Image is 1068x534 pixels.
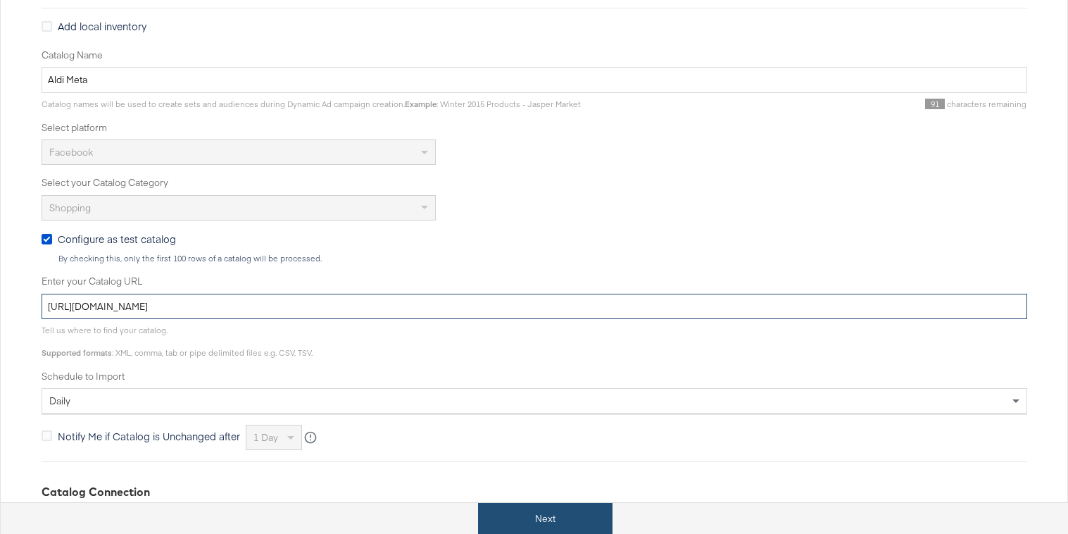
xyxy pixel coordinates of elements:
span: Tell us where to find your catalog. : XML, comma, tab or pipe delimited files e.g. CSV, TSV. [42,325,313,358]
label: Select platform [42,121,1027,135]
label: Schedule to Import [42,370,1027,383]
span: Catalog names will be used to create sets and audiences during Dynamic Ad campaign creation. : Wi... [42,99,581,109]
div: By checking this, only the first 100 rows of a catalog will be processed. [58,254,1027,263]
span: Add local inventory [58,19,146,33]
label: Select your Catalog Category [42,176,1027,190]
span: daily [49,395,70,407]
span: Facebook [49,146,93,159]
label: Enter your Catalog URL [42,275,1027,288]
input: Enter Catalog URL, e.g. http://www.example.com/products.xml [42,294,1027,320]
span: Configure as test catalog [58,232,176,246]
input: Name your catalog e.g. My Dynamic Product Catalog [42,67,1027,93]
div: Catalog Connection [42,484,1027,500]
span: 1 day [253,431,278,444]
strong: Example [405,99,436,109]
strong: Supported formats [42,347,112,358]
label: Catalog Name [42,49,1027,62]
span: Notify Me if Catalog is Unchanged after [58,429,240,443]
div: characters remaining [581,99,1027,110]
span: Shopping [49,201,91,214]
span: 91 [925,99,945,109]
